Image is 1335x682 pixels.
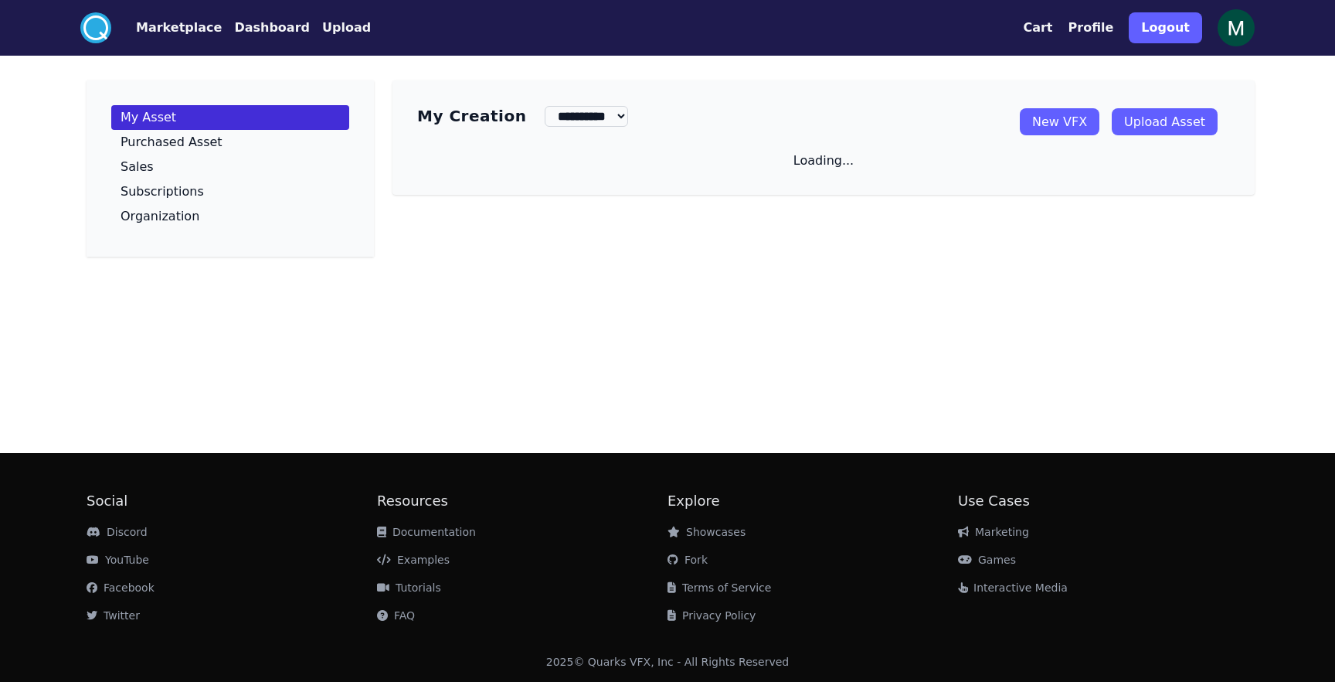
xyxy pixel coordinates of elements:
[87,609,140,622] a: Twitter
[958,526,1029,538] a: Marketing
[1023,19,1052,37] button: Cart
[87,490,377,512] h2: Social
[1112,108,1218,135] a: Upload Asset
[111,155,349,179] a: Sales
[1218,9,1255,46] img: profile
[222,19,310,37] a: Dashboard
[1068,19,1114,37] button: Profile
[322,19,371,37] button: Upload
[667,609,756,622] a: Privacy Policy
[111,105,349,130] a: My Asset
[667,490,958,512] h2: Explore
[111,130,349,155] a: Purchased Asset
[1129,12,1202,43] button: Logout
[121,210,199,223] p: Organization
[121,136,222,148] p: Purchased Asset
[111,179,349,204] a: Subscriptions
[377,526,476,538] a: Documentation
[377,609,415,622] a: FAQ
[958,554,1016,566] a: Games
[310,19,371,37] a: Upload
[417,105,526,127] h3: My Creation
[958,581,1068,594] a: Interactive Media
[111,204,349,229] a: Organization
[111,19,222,37] a: Marketplace
[377,554,450,566] a: Examples
[958,490,1248,512] h2: Use Cases
[667,526,746,538] a: Showcases
[546,654,790,670] div: 2025 © Quarks VFX, Inc - All Rights Reserved
[1020,108,1099,135] a: New VFX
[136,19,222,37] button: Marketplace
[1129,6,1202,49] a: Logout
[667,581,771,594] a: Terms of Service
[121,186,204,198] p: Subscriptions
[121,111,176,124] p: My Asset
[121,161,154,173] p: Sales
[667,554,708,566] a: Fork
[87,554,149,566] a: YouTube
[377,581,441,594] a: Tutorials
[377,490,667,512] h2: Resources
[87,581,155,594] a: Facebook
[234,19,310,37] button: Dashboard
[793,152,854,170] p: Loading...
[87,526,148,538] a: Discord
